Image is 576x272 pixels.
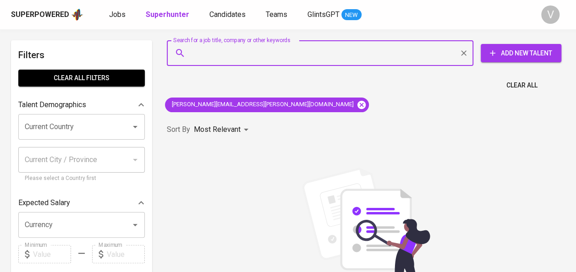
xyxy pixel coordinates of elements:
span: GlintsGPT [307,10,340,19]
button: Clear All [503,77,541,94]
div: Talent Demographics [18,96,145,114]
a: Jobs [109,9,127,21]
button: Open [129,120,142,133]
p: Most Relevant [194,124,241,135]
button: Add New Talent [481,44,561,62]
button: Clear [457,47,470,60]
span: [PERSON_NAME][EMAIL_ADDRESS][PERSON_NAME][DOMAIN_NAME] [165,100,359,109]
button: Clear All filters [18,70,145,87]
span: Jobs [109,10,126,19]
span: Clear All [506,80,538,91]
a: Candidates [209,9,247,21]
p: Sort By [167,124,190,135]
div: [PERSON_NAME][EMAIL_ADDRESS][PERSON_NAME][DOMAIN_NAME] [165,98,369,112]
img: app logo [71,8,83,22]
a: Superhunter [146,9,191,21]
a: GlintsGPT NEW [307,9,362,21]
div: V [541,5,560,24]
span: Candidates [209,10,246,19]
h6: Filters [18,48,145,62]
div: Most Relevant [194,121,252,138]
span: Add New Talent [488,48,554,59]
b: Superhunter [146,10,189,19]
p: Please select a Country first [25,174,138,183]
span: Teams [266,10,287,19]
div: Expected Salary [18,194,145,212]
p: Expected Salary [18,197,70,208]
div: Superpowered [11,10,69,20]
a: Superpoweredapp logo [11,8,83,22]
input: Value [33,245,71,263]
input: Value [107,245,145,263]
button: Open [129,218,142,231]
a: Teams [266,9,289,21]
span: Clear All filters [26,72,137,84]
span: NEW [341,11,362,20]
p: Talent Demographics [18,99,86,110]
